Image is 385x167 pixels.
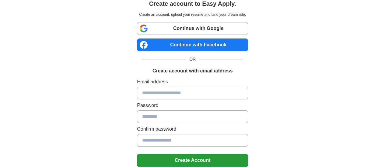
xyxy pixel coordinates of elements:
[152,67,233,75] h1: Create account with email address
[137,38,248,51] a: Continue with Facebook
[137,125,248,133] label: Confirm password
[137,78,248,85] label: Email address
[137,154,248,167] button: Create Account
[138,12,247,17] p: Create an account, upload your resume and land your dream role.
[186,56,199,62] span: OR
[137,22,248,35] a: Continue with Google
[137,102,248,109] label: Password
